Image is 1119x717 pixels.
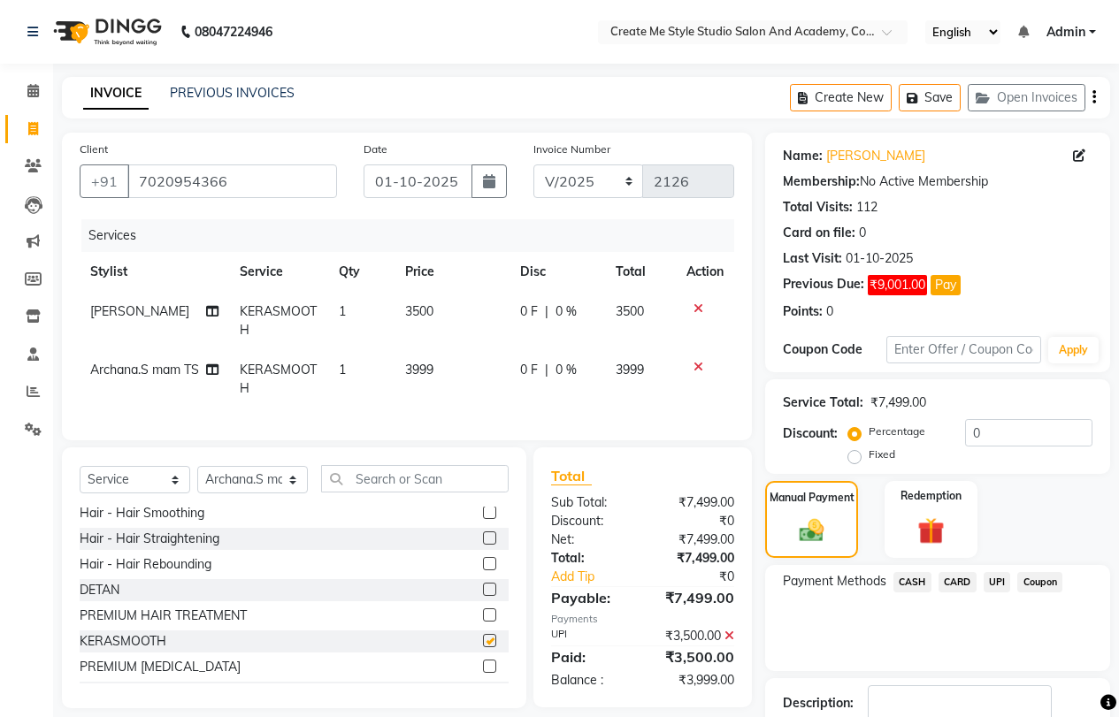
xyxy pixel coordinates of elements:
div: Description: [783,694,854,713]
label: Date [364,141,387,157]
span: UPI [984,572,1011,592]
input: Enter Offer / Coupon Code [886,336,1041,363]
div: Paid: [538,646,643,667]
button: +91 [80,164,129,198]
span: ₹9,001.00 [868,275,927,295]
button: Apply [1048,337,1099,363]
div: Balance : [538,671,643,690]
span: 3999 [405,362,433,378]
div: ₹7,499.00 [870,393,926,412]
th: Action [676,252,734,292]
div: Hair - Hair Smoothing [80,504,204,522]
a: PREVIOUS INVOICES [170,85,295,101]
div: Discount: [538,512,643,530]
img: _cash.svg [792,516,832,545]
th: Disc [510,252,605,292]
span: 3999 [616,362,644,378]
span: Admin [1046,23,1085,42]
span: 0 F [520,361,538,379]
div: Sub Total: [538,493,643,512]
div: Payable: [538,587,643,608]
div: ₹3,999.00 [642,671,747,690]
div: Name: [783,147,823,165]
span: [PERSON_NAME] [90,303,189,319]
button: Save [899,84,961,111]
th: Total [605,252,676,292]
span: 1 [339,362,346,378]
div: ₹0 [642,512,747,530]
div: Coupon Code [783,340,886,359]
span: CASH [893,572,931,592]
div: Previous Due: [783,275,864,295]
span: | [545,361,548,379]
span: 1 [339,303,346,319]
div: PREMIUM HAIR TREATMENT [80,606,247,625]
div: DETAN [80,581,119,599]
input: Search by Name/Mobile/Email/Code [127,164,337,198]
th: Service [229,252,328,292]
span: Coupon [1017,572,1062,592]
div: ₹7,499.00 [642,587,747,608]
b: 08047224946 [195,7,272,57]
span: KERASMOOTH [240,362,317,396]
div: ₹3,500.00 [642,646,747,667]
button: Pay [931,275,961,295]
div: PREMIUM [MEDICAL_DATA] [80,658,241,676]
span: KERASMOOTH [240,303,317,338]
span: 0 % [556,302,577,321]
div: No Active Membership [783,172,1092,191]
div: Discount: [783,424,838,443]
div: Hair - Hair Rebounding [80,555,211,574]
div: ₹7,499.00 [642,493,747,512]
img: logo [45,7,166,57]
div: Service Total: [783,393,863,412]
div: ₹0 [660,568,747,586]
span: Archana.S mam TS [90,362,199,378]
div: Services [81,219,747,252]
span: Payment Methods [783,572,886,591]
a: INVOICE [83,78,149,110]
th: Qty [328,252,395,292]
label: Manual Payment [770,490,855,506]
div: Points: [783,302,823,321]
th: Price [395,252,510,292]
div: 112 [856,198,878,217]
label: Redemption [901,488,962,504]
span: Total [551,467,592,485]
div: 0 [859,224,866,242]
div: Total Visits: [783,198,853,217]
img: _gift.svg [909,515,953,547]
div: ₹3,500.00 [642,627,747,645]
div: Net: [538,530,643,549]
span: 0 F [520,302,538,321]
div: 01-10-2025 [846,249,913,268]
div: KERASMOOTH [80,632,166,651]
span: CARD [939,572,977,592]
a: Add Tip [538,568,660,586]
button: Open Invoices [968,84,1085,111]
span: 3500 [616,303,644,319]
div: Hair - Hair Straightening [80,530,219,548]
span: 3500 [405,303,433,319]
div: 0 [826,302,833,321]
span: 0 % [556,361,577,379]
label: Client [80,141,108,157]
div: Last Visit: [783,249,842,268]
span: | [545,302,548,321]
div: ₹7,499.00 [642,549,747,568]
label: Invoice Number [533,141,610,157]
input: Search or Scan [321,465,509,492]
div: Membership: [783,172,860,191]
a: [PERSON_NAME] [826,147,925,165]
button: Create New [790,84,892,111]
label: Percentage [869,423,925,439]
th: Stylist [80,252,229,292]
label: Fixed [869,446,895,462]
div: Payments [551,612,734,627]
div: Total: [538,549,643,568]
div: ₹7,499.00 [642,530,747,549]
div: Card on file: [783,224,855,242]
div: UPI [538,627,643,645]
